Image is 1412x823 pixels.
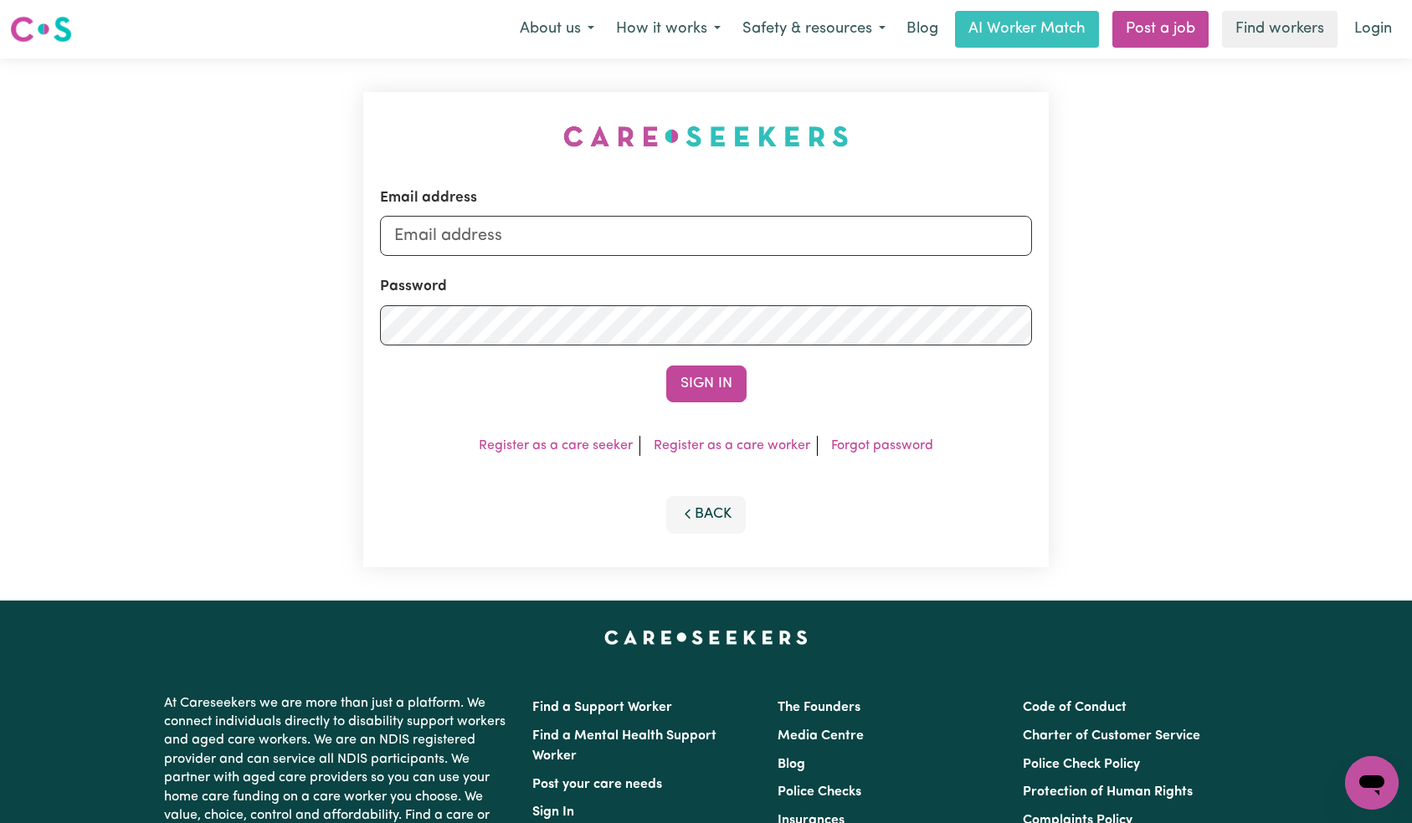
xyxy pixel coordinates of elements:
button: Back [666,496,747,533]
a: Police Checks [778,785,861,799]
a: Post a job [1112,11,1209,48]
a: Find a Mental Health Support Worker [532,729,716,763]
button: How it works [605,12,732,47]
a: Careseekers home page [604,631,808,644]
a: AI Worker Match [955,11,1099,48]
a: Post your care needs [532,778,662,791]
button: Sign In [666,365,747,402]
label: Password [380,276,447,298]
input: Email address [380,216,1033,256]
a: Code of Conduct [1023,701,1127,714]
a: Forgot password [831,439,933,452]
a: Register as a care seeker [479,439,633,452]
label: Email address [380,187,477,209]
a: Sign In [532,805,574,819]
button: Safety & resources [732,12,896,47]
a: Charter of Customer Service [1023,729,1200,743]
a: Login [1344,11,1402,48]
a: Blog [896,11,948,48]
a: Register as a care worker [654,439,810,452]
a: Police Check Policy [1023,758,1140,771]
a: Media Centre [778,729,864,743]
img: Careseekers logo [10,14,72,44]
a: Blog [778,758,805,771]
a: Protection of Human Rights [1023,785,1193,799]
a: Careseekers logo [10,10,72,49]
a: Find a Support Worker [532,701,672,714]
a: Find workers [1222,11,1338,48]
iframe: Button to launch messaging window [1345,756,1399,810]
a: The Founders [778,701,860,714]
button: About us [509,12,605,47]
